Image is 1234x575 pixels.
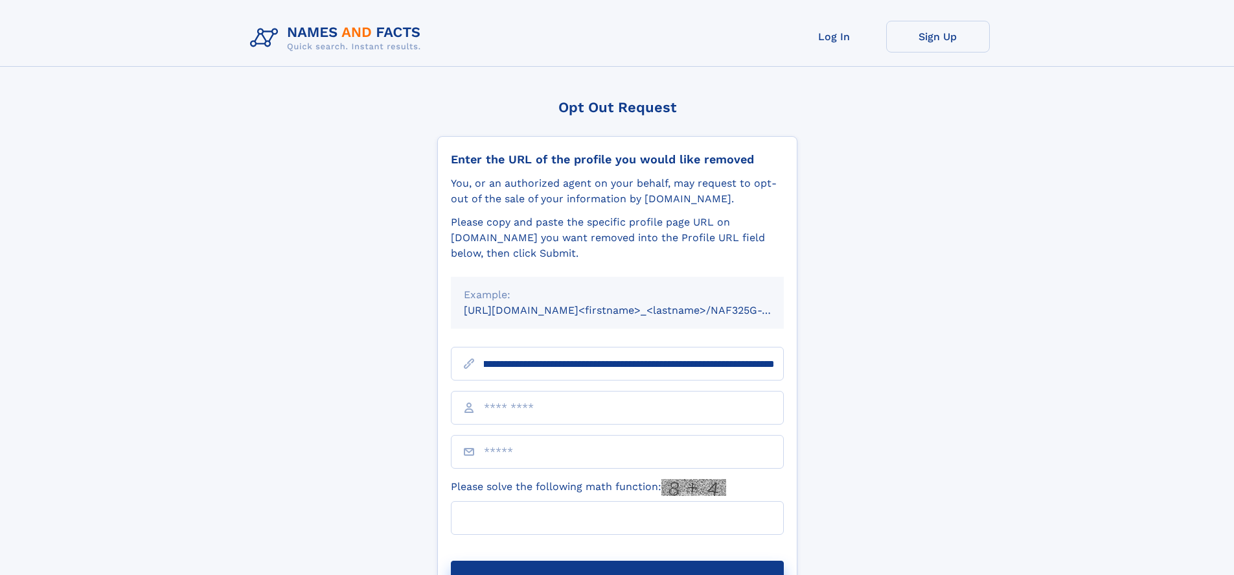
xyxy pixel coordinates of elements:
[451,176,784,207] div: You, or an authorized agent on your behalf, may request to opt-out of the sale of your informatio...
[451,479,726,496] label: Please solve the following math function:
[451,152,784,167] div: Enter the URL of the profile you would like removed
[783,21,886,53] a: Log In
[437,99,797,115] div: Opt Out Request
[886,21,990,53] a: Sign Up
[464,287,771,303] div: Example:
[245,21,431,56] img: Logo Names and Facts
[464,304,808,316] small: [URL][DOMAIN_NAME]<firstname>_<lastname>/NAF325G-xxxxxxxx
[451,215,784,261] div: Please copy and paste the specific profile page URL on [DOMAIN_NAME] you want removed into the Pr...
